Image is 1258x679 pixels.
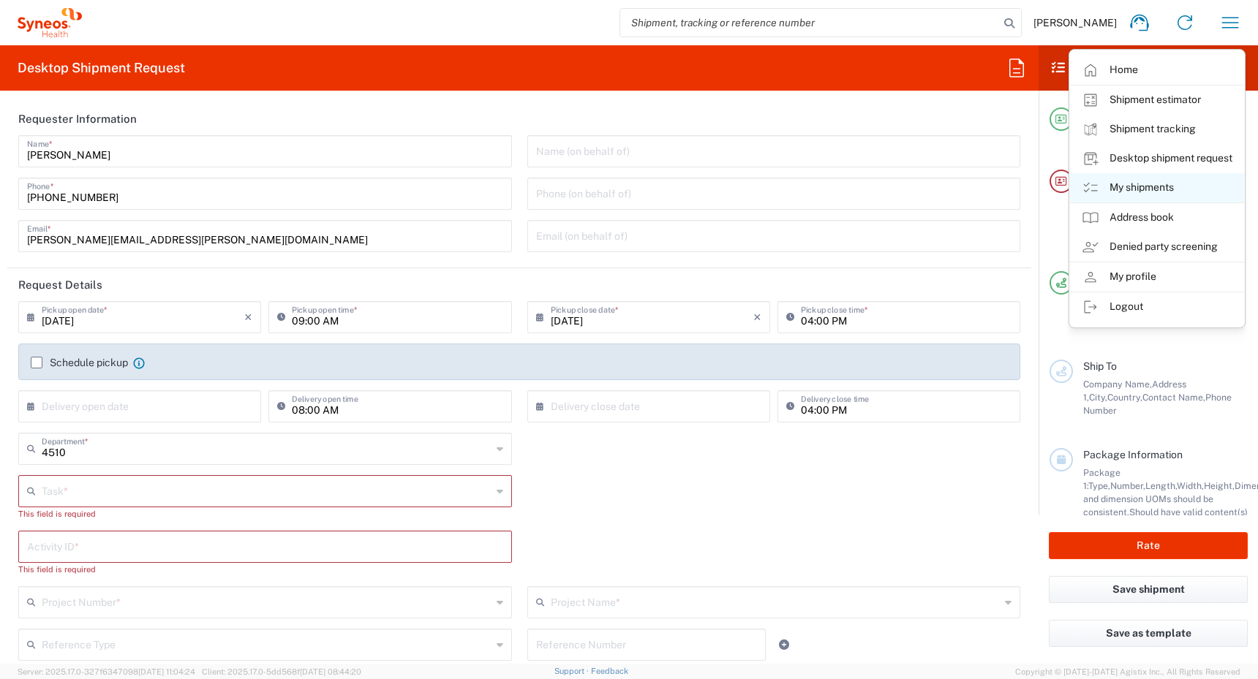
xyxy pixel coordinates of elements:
[1033,16,1117,29] span: [PERSON_NAME]
[1070,292,1244,322] a: Logout
[18,278,102,292] h2: Request Details
[1083,379,1152,390] span: Company Name,
[1083,360,1117,372] span: Ship To
[620,9,999,37] input: Shipment, tracking or reference number
[1142,392,1205,403] span: Contact Name,
[1070,232,1244,262] a: Denied party screening
[1145,480,1177,491] span: Length,
[1049,620,1248,647] button: Save as template
[300,667,361,676] span: [DATE] 08:44:20
[18,59,185,77] h2: Desktop Shipment Request
[1070,56,1244,85] a: Home
[1107,392,1142,403] span: Country,
[591,667,628,675] a: Feedback
[1177,480,1204,491] span: Width,
[138,667,195,676] span: [DATE] 11:04:24
[1083,467,1120,491] span: Package 1:
[1070,86,1244,115] a: Shipment estimator
[1129,507,1248,517] span: Should have valid content(s)
[1088,480,1110,491] span: Type,
[1070,262,1244,292] a: My profile
[1204,480,1235,491] span: Height,
[1070,203,1244,232] a: Address book
[1083,449,1183,460] span: Package Information
[1015,665,1240,678] span: Copyright © [DATE]-[DATE] Agistix Inc., All Rights Reserved
[244,306,252,329] i: ×
[18,667,195,676] span: Server: 2025.17.0-327f6347098
[1110,480,1145,491] span: Number,
[1070,173,1244,202] a: My shipments
[753,306,761,329] i: ×
[1070,115,1244,144] a: Shipment tracking
[1049,532,1248,559] button: Rate
[1049,576,1248,603] button: Save shipment
[554,667,591,675] a: Support
[1052,59,1196,77] h2: Shipment Checklist
[18,507,512,520] div: This field is required
[18,563,512,576] div: This field is required
[202,667,361,676] span: Client: 2025.17.0-5dd568f
[774,634,794,655] a: Add Reference
[31,357,128,368] label: Schedule pickup
[1070,144,1244,173] a: Desktop shipment request
[1089,392,1107,403] span: City,
[18,112,137,126] h2: Requester Information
